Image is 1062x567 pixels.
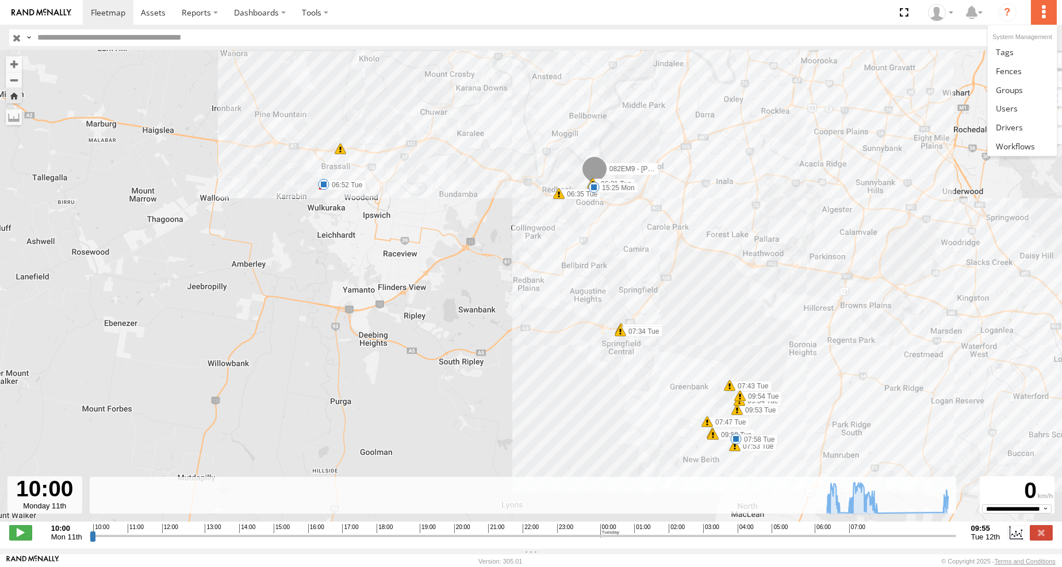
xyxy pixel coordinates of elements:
label: 09:53 Tue [737,405,779,415]
span: 11:00 [128,524,144,533]
label: 06:52 Tue [324,180,366,190]
label: Close [1030,525,1053,540]
div: Aaron Cluff [924,4,957,21]
label: Search Query [24,29,33,46]
span: 22:00 [523,524,539,533]
label: Play/Stop [9,525,32,540]
span: 04:00 [738,524,754,533]
span: 06:00 [815,524,831,533]
span: 12:00 [162,524,178,533]
img: rand-logo.svg [11,9,71,17]
button: Zoom out [6,72,22,88]
span: 07:00 [849,524,865,533]
div: 6 [335,143,346,155]
label: 07:33 Tue [621,324,663,334]
span: 05:00 [772,524,788,533]
span: 01:00 [634,524,650,533]
label: 06:31 Tue [593,179,635,189]
label: 09:54 Tue [739,396,781,406]
span: 00:00 [600,524,619,537]
label: Measure [6,109,22,125]
div: 0 [982,478,1053,504]
strong: 09:55 [971,524,1000,533]
span: 13:00 [205,524,221,533]
button: Zoom in [6,56,22,72]
div: 11 [319,179,330,190]
label: 07:43 Tue [730,381,772,391]
label: 09:54 Tue [740,391,782,402]
label: 07:58 Tue [736,434,778,445]
span: 17:00 [342,524,358,533]
span: 19:00 [420,524,436,533]
span: 16:00 [308,524,324,533]
span: 15:00 [274,524,290,533]
span: 02:00 [669,524,685,533]
label: 07:47 Tue [707,417,749,427]
span: 18:00 [377,524,393,533]
span: 10:00 [93,524,109,533]
i: ? [998,3,1017,22]
span: 14:00 [239,524,255,533]
strong: 10:00 [51,524,82,533]
span: 20:00 [454,524,470,533]
label: 07:34 Tue [620,326,662,337]
span: 23:00 [557,524,573,533]
span: 03:00 [703,524,719,533]
label: 09:50 Tue [713,430,755,440]
a: Visit our Website [6,556,59,567]
span: Mon 11th Aug 2025 [51,533,82,541]
a: Terms and Conditions [995,558,1056,565]
button: Zoom Home [6,88,22,103]
span: Tue 12th Aug 2025 [971,533,1000,541]
div: Version: 305.01 [478,558,522,565]
label: 06:35 Tue [559,189,601,199]
span: 21:00 [488,524,504,533]
label: 07:53 Tue [735,441,777,452]
span: 082EM9 - [PERSON_NAME] [609,165,697,173]
div: © Copyright 2025 - [941,558,1056,565]
label: 15:25 Mon [594,183,638,193]
label: 07:49 Tue [712,429,754,439]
